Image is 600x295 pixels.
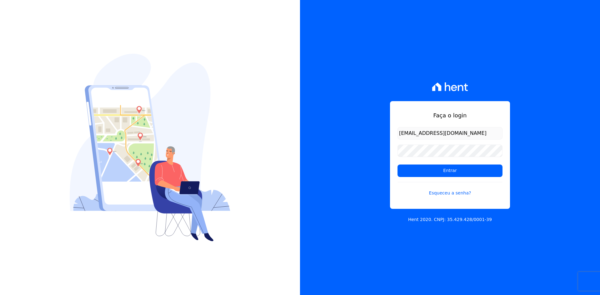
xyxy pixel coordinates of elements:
[70,54,230,241] img: Login
[397,111,502,120] h1: Faça o login
[397,127,502,140] input: Email
[408,216,492,223] p: Hent 2020. CNPJ: 35.429.428/0001-39
[397,182,502,196] a: Esqueceu a senha?
[397,165,502,177] input: Entrar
